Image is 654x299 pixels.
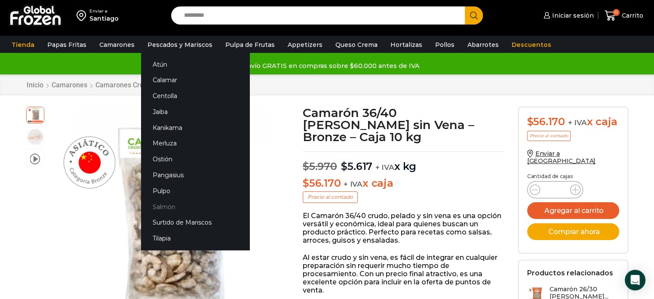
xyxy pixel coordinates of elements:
[141,215,249,231] a: Surtido de Mariscos
[141,167,249,183] a: Pangasius
[541,7,594,24] a: Iniciar sesión
[550,11,594,20] span: Iniciar sesión
[283,37,327,53] a: Appetizers
[26,81,210,89] nav: Breadcrumb
[527,116,619,128] div: x caja
[303,253,505,295] p: Al estar crudo y sin vena, es fácil de integrar en cualquier preparación sin requerir mucho tiemp...
[43,37,91,53] a: Papas Fritas
[568,118,587,127] span: + IVA
[27,106,44,123] span: Camaron 36/40 RPD Bronze
[527,173,619,179] p: Cantidad de cajas
[141,120,249,136] a: Kanikama
[625,270,645,290] div: Open Intercom Messenger
[141,104,249,120] a: Jaiba
[375,163,394,172] span: + IVA
[141,199,249,215] a: Salmón
[303,177,309,189] span: $
[141,88,249,104] a: Centolla
[527,202,619,219] button: Agregar al carrito
[51,81,88,89] a: Camarones
[507,37,556,53] a: Descuentos
[527,269,613,277] h2: Productos relacionados
[527,223,619,240] button: Comprar ahora
[141,72,249,88] a: Calamar
[26,81,44,89] a: Inicio
[303,191,358,203] p: Precio al contado
[465,6,483,25] button: Search button
[547,184,563,196] input: Product quantity
[303,107,505,143] h1: Camarón 36/40 [PERSON_NAME] sin Vena – Bronze – Caja 10 kg
[527,150,596,165] a: Enviar a [GEOGRAPHIC_DATA]
[141,231,249,247] a: Tilapia
[141,136,249,151] a: Merluza
[221,37,279,53] a: Pulpa de Frutas
[341,160,372,173] bdi: 5.617
[141,56,249,72] a: Atún
[7,37,39,53] a: Tienda
[303,177,505,190] p: x caja
[344,180,362,188] span: + IVA
[27,128,44,145] span: 36/40 rpd bronze
[95,37,139,53] a: Camarones
[141,151,249,167] a: Ostión
[89,14,119,23] div: Santiago
[77,8,89,23] img: address-field-icon.svg
[303,151,505,173] p: x kg
[303,160,309,173] span: $
[331,37,382,53] a: Queso Crema
[527,115,565,128] bdi: 56.170
[89,8,119,14] div: Enviar a
[431,37,459,53] a: Pollos
[303,177,341,189] bdi: 56.170
[527,131,571,141] p: Precio al contado
[95,81,210,89] a: Camarones Crudos Pelados sin Vena
[303,212,505,245] p: El Camarón 36/40 crudo, pelado y sin vena es una opción versátil y económica, ideal para quienes ...
[141,183,249,199] a: Pulpo
[143,37,217,53] a: Pescados y Mariscos
[613,9,620,16] span: 0
[341,160,347,173] span: $
[620,11,643,20] span: Carrito
[527,115,534,128] span: $
[602,6,645,26] a: 0 Carrito
[303,160,337,173] bdi: 5.970
[463,37,503,53] a: Abarrotes
[386,37,427,53] a: Hortalizas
